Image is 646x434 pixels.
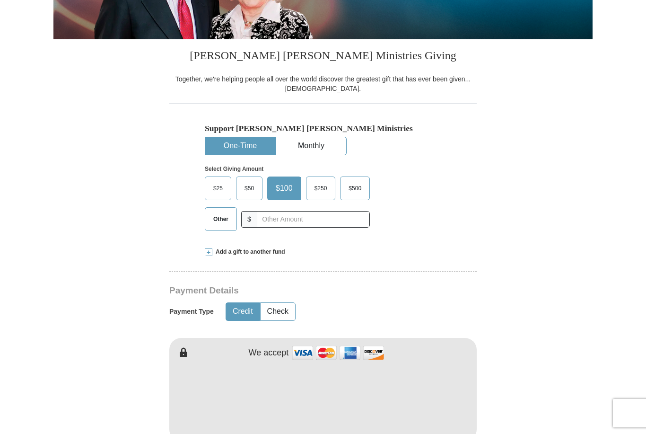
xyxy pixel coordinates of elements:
[205,124,441,133] h5: Support [PERSON_NAME] [PERSON_NAME] Ministries
[226,303,260,320] button: Credit
[344,181,366,195] span: $500
[310,181,332,195] span: $250
[169,74,477,93] div: Together, we're helping people all over the world discover the greatest gift that has ever been g...
[169,39,477,74] h3: [PERSON_NAME] [PERSON_NAME] Ministries Giving
[276,137,346,155] button: Monthly
[261,303,295,320] button: Check
[212,248,285,256] span: Add a gift to another fund
[169,285,410,296] h3: Payment Details
[169,308,214,316] h5: Payment Type
[209,181,227,195] span: $25
[205,137,275,155] button: One-Time
[271,181,297,195] span: $100
[240,181,259,195] span: $50
[241,211,257,228] span: $
[209,212,233,226] span: Other
[249,348,289,358] h4: We accept
[291,343,385,363] img: credit cards accepted
[205,166,263,172] strong: Select Giving Amount
[257,211,370,228] input: Other Amount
